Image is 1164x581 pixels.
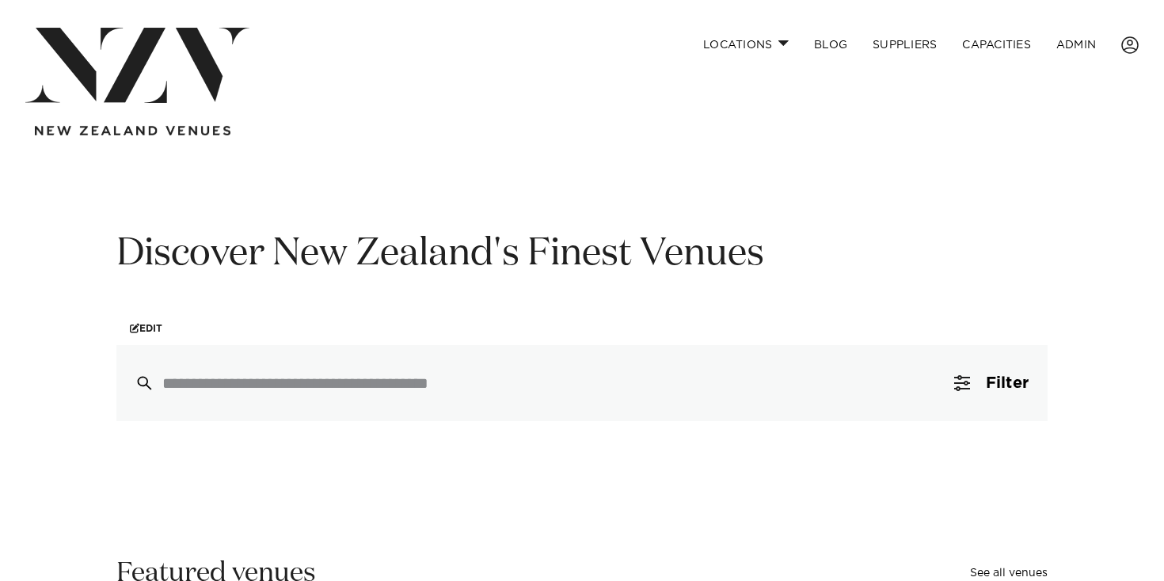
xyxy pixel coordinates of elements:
[690,28,801,62] a: Locations
[25,28,249,103] img: nzv-logo.png
[801,28,860,62] a: BLOG
[986,375,1029,391] span: Filter
[949,28,1044,62] a: Capacities
[116,230,1048,279] h1: Discover New Zealand's Finest Venues
[970,568,1048,579] a: See all venues
[116,311,176,345] a: Edit
[1044,28,1109,62] a: ADMIN
[35,126,230,136] img: new-zealand-venues-text.png
[860,28,949,62] a: SUPPLIERS
[935,345,1048,421] button: Filter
